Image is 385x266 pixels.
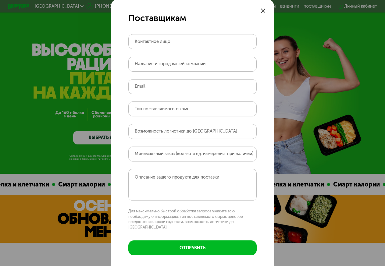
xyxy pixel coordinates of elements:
[128,240,257,255] button: отправить
[128,13,257,23] div: Поставщикам
[135,85,145,88] label: Email
[135,130,237,133] label: Возможность логистики до [GEOGRAPHIC_DATA]
[135,40,170,43] label: Контактное лицо
[135,108,188,111] label: Тип поставляемого сырья
[135,152,253,155] label: Минимальный заказ (кол-во и ед. измерения, при наличии)
[128,208,257,230] p: Для максимально быстрой обработки запроса укажите всю необходимую информацию: тип поставляемого с...
[135,175,219,180] label: Описание вашего продукта для поставки
[135,62,205,66] label: Название и город вашей компании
